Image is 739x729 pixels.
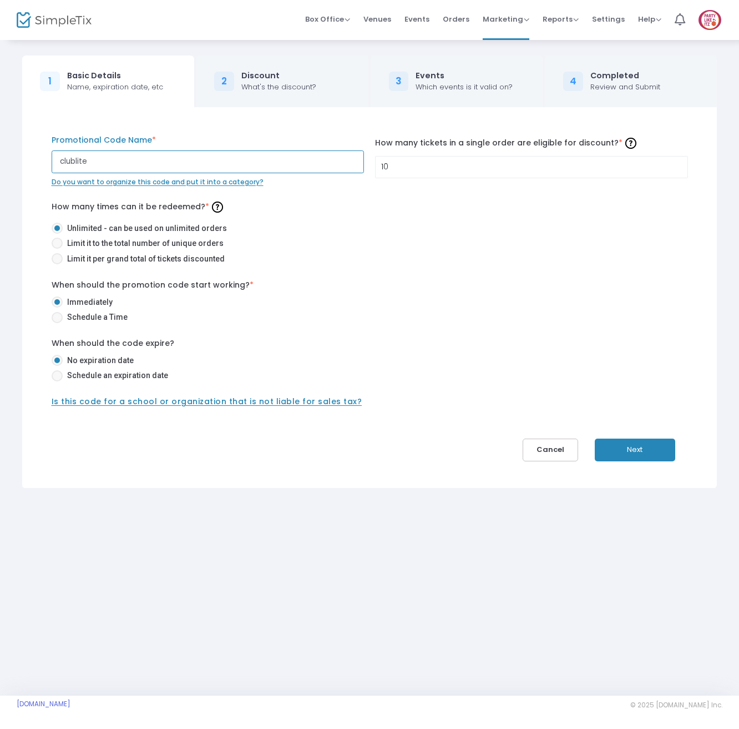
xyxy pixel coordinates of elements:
div: 2 [214,72,234,92]
span: No expiration date [63,355,134,366]
div: Review and Submit [590,82,660,93]
img: question-mark [212,202,223,213]
input: Enter Promo Code [52,150,365,173]
span: Events [404,5,429,33]
span: Venues [363,5,391,33]
div: 4 [563,72,583,92]
span: Marketing [483,14,529,24]
span: Is this code for a school or organization that is not liable for sales tax? [52,396,362,407]
div: Discount [241,70,316,82]
div: 3 [389,72,409,92]
span: Box Office [305,14,350,24]
span: Unlimited - can be used on unlimited orders [63,223,227,234]
div: Name, expiration date, etc [67,82,163,93]
img: question-mark [625,138,636,149]
span: Schedule a Time [63,311,128,323]
span: Limit it to the total number of unique orders [63,238,224,249]
span: Orders [443,5,469,33]
span: Limit it per grand total of tickets discounted [63,253,225,265]
span: Reports [543,14,579,24]
label: When should the promotion code start working? [52,279,254,291]
div: What's the discount? [241,82,316,93]
span: Schedule an expiration date [63,370,168,381]
span: Do you want to organize this code and put it into a category? [52,177,264,187]
div: Basic Details [67,70,163,82]
div: Which events is it valid on? [416,82,513,93]
span: How many times can it be redeemed? [52,201,226,212]
div: Completed [590,70,660,82]
label: When should the code expire? [52,338,174,349]
div: 1 [40,72,60,92]
span: Help [638,14,661,24]
span: Immediately [63,296,113,308]
button: Cancel [523,439,578,461]
label: How many tickets in a single order are eligible for discount? [375,134,688,152]
span: © 2025 [DOMAIN_NAME] Inc. [630,701,722,710]
label: Promotional Code Name [52,134,365,146]
span: Settings [592,5,625,33]
button: Next [595,439,675,461]
div: Events [416,70,513,82]
a: [DOMAIN_NAME] [17,700,70,708]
